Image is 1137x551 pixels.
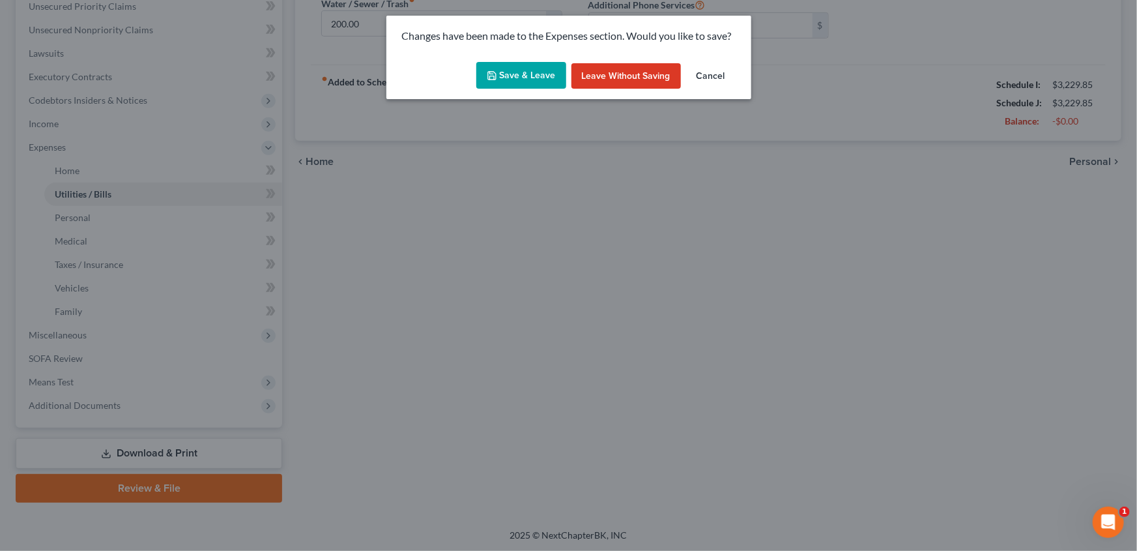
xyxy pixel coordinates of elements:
[571,63,681,89] button: Leave without Saving
[1119,507,1130,517] span: 1
[476,62,566,89] button: Save & Leave
[402,29,736,44] p: Changes have been made to the Expenses section. Would you like to save?
[1093,507,1124,538] iframe: Intercom live chat
[686,63,736,89] button: Cancel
